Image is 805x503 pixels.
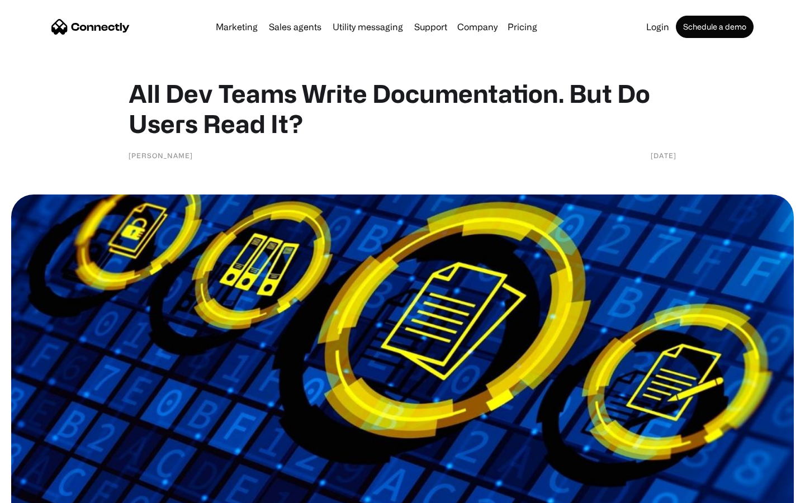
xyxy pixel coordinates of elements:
[410,22,452,31] a: Support
[503,22,542,31] a: Pricing
[328,22,408,31] a: Utility messaging
[211,22,262,31] a: Marketing
[129,78,676,139] h1: All Dev Teams Write Documentation. But Do Users Read It?
[651,150,676,161] div: [DATE]
[264,22,326,31] a: Sales agents
[676,16,754,38] a: Schedule a demo
[129,150,193,161] div: [PERSON_NAME]
[457,19,498,35] div: Company
[642,22,674,31] a: Login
